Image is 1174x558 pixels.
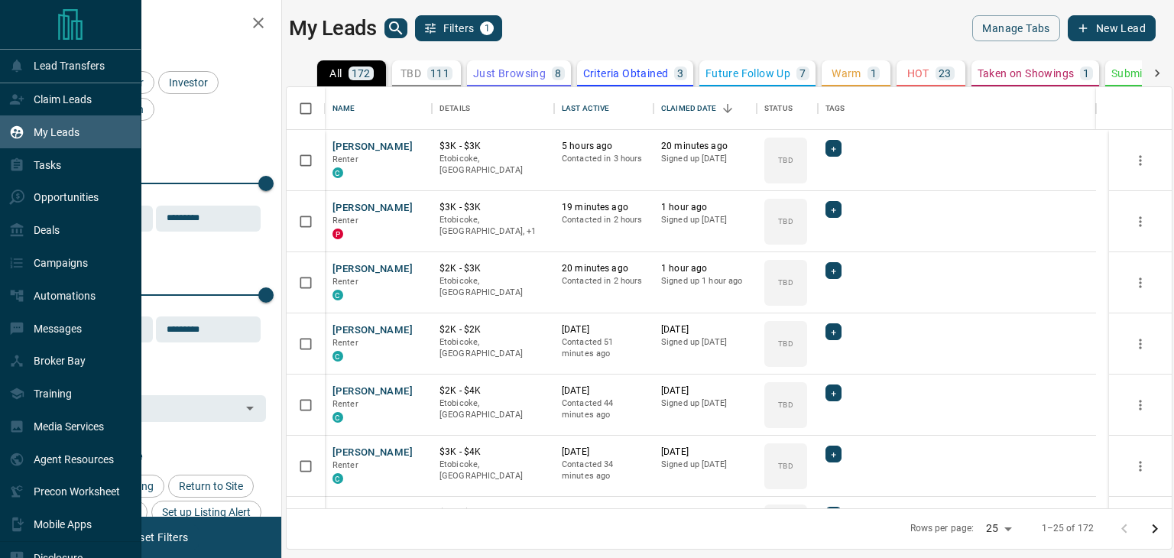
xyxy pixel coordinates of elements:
p: 111 [430,68,449,79]
button: more [1129,210,1152,233]
span: Renter [332,460,358,470]
div: Status [764,87,793,130]
div: + [825,507,842,524]
span: + [831,263,836,278]
div: condos.ca [332,473,343,484]
div: Tags [818,87,1096,130]
span: Investor [164,76,213,89]
div: Name [332,87,355,130]
div: condos.ca [332,167,343,178]
div: + [825,323,842,340]
p: Contacted in 2 hours [562,214,646,226]
div: Investor [158,71,219,94]
p: Etobicoke, [GEOGRAPHIC_DATA] [439,275,546,299]
p: 20 minutes ago [661,140,749,153]
p: 19 minutes ago [562,201,646,214]
div: + [825,201,842,218]
div: Set up Listing Alert [151,501,261,524]
p: Etobicoke, [GEOGRAPHIC_DATA] [439,153,546,177]
p: 1 hour ago [661,201,749,214]
div: Tags [825,87,845,130]
span: + [831,141,836,156]
div: Name [325,87,432,130]
p: Future Follow Up [705,68,790,79]
span: + [831,324,836,339]
span: + [831,508,836,523]
p: 7 hours ago [562,507,646,520]
p: TBD [778,399,793,410]
div: Claimed Date [661,87,717,130]
p: [DATE] [562,323,646,336]
p: Contacted 44 minutes ago [562,397,646,421]
button: Sort [717,98,738,119]
p: 1 [1083,68,1089,79]
p: [DATE] [661,384,749,397]
p: Signed up [DATE] [661,214,749,226]
div: 25 [980,517,1017,540]
div: condos.ca [332,290,343,300]
button: [PERSON_NAME] [332,140,413,154]
div: + [825,446,842,462]
p: 7 [799,68,806,79]
p: $3K - $4K [439,446,546,459]
div: + [825,140,842,157]
p: TBD [778,460,793,472]
p: Contacted in 2 hours [562,275,646,287]
p: 23 [939,68,952,79]
p: $2K - $2K [439,323,546,336]
p: $3K - $3K [439,140,546,153]
span: + [831,446,836,462]
button: New Lead [1068,15,1156,41]
button: [PERSON_NAME] [332,262,413,277]
div: condos.ca [332,351,343,362]
div: Status [757,87,818,130]
button: more [1129,271,1152,294]
h2: Filters [49,15,266,34]
p: Etobicoke, [GEOGRAPHIC_DATA] [439,397,546,421]
div: Return to Site [168,475,254,498]
button: more [1129,394,1152,417]
button: [PERSON_NAME] [332,201,413,216]
button: Reset Filters [116,524,198,550]
span: Renter [332,338,358,348]
span: Renter [332,154,358,164]
span: 1 [482,23,492,34]
button: Filters1 [415,15,503,41]
p: HOT [907,68,929,79]
span: + [831,385,836,401]
span: Set up Listing Alert [157,506,256,518]
div: Last Active [554,87,653,130]
p: Taken on Showings [978,68,1075,79]
button: [PERSON_NAME] [332,323,413,338]
div: condos.ca [332,412,343,423]
button: [PERSON_NAME] [332,507,413,521]
p: Signed up [DATE] [661,397,749,410]
button: more [1129,149,1152,172]
p: Signed up [DATE] [661,336,749,349]
p: Contacted in 3 hours [562,153,646,165]
span: Renter [332,277,358,287]
p: Toronto [439,214,546,238]
p: Rows per page: [910,522,975,535]
p: $2K - $3K [439,262,546,275]
p: TBD [778,338,793,349]
button: more [1129,333,1152,355]
button: Go to next page [1140,514,1170,544]
p: 172 [352,68,371,79]
div: Claimed Date [653,87,757,130]
div: Details [432,87,554,130]
p: Contacted 51 minutes ago [562,336,646,360]
div: property.ca [332,229,343,239]
p: $3K - $3K [439,201,546,214]
p: 1–25 of 172 [1042,522,1094,535]
p: Etobicoke, [GEOGRAPHIC_DATA] [439,459,546,482]
p: TBD [401,68,421,79]
p: Just Browsing [473,68,546,79]
div: Last Active [562,87,609,130]
button: more [1129,455,1152,478]
p: Signed up [DATE] [661,459,749,471]
span: Renter [332,399,358,409]
button: [PERSON_NAME] [332,446,413,460]
p: Signed up [DATE] [661,153,749,165]
button: [PERSON_NAME] [332,384,413,399]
